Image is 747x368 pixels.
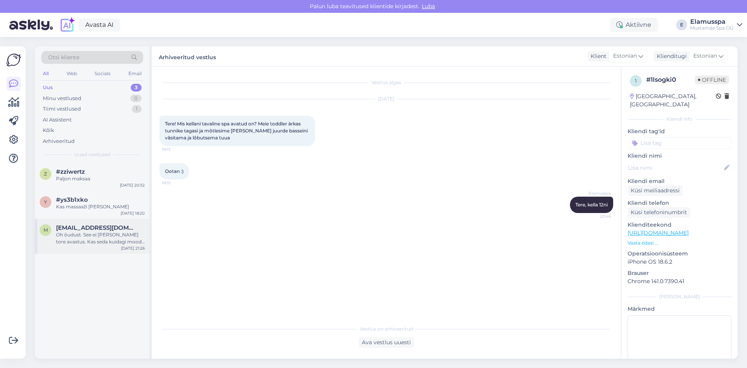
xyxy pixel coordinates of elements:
span: m [44,227,48,233]
p: Brauser [628,269,731,277]
span: #zziwertz [56,168,85,175]
span: Luba [419,3,437,10]
p: Chrome 141.0.7390.41 [628,277,731,285]
div: Mustamäe Spa OÜ [690,25,734,31]
span: Estonian [613,52,637,60]
div: Kliendi info [628,116,731,123]
div: 0 [130,95,142,102]
div: [DATE] 20:32 [120,182,145,188]
div: Klient [587,52,607,60]
span: Otsi kliente [48,53,79,62]
a: Avasta AI [79,18,120,32]
span: 18:13 [162,146,191,152]
div: Arhiveeritud [43,137,75,145]
div: Socials [93,69,112,79]
span: Uued vestlused [74,151,110,158]
span: 20:46 [582,213,611,219]
p: Kliendi nimi [628,152,731,160]
span: Vestlus on arhiveeritud [360,326,413,333]
p: Märkmed [628,305,731,313]
span: mati.murrik@gmail.com [56,224,137,231]
div: [GEOGRAPHIC_DATA], [GEOGRAPHIC_DATA] [630,92,716,109]
img: explore-ai [59,17,75,33]
p: Kliendi email [628,177,731,185]
div: [PERSON_NAME] [628,293,731,300]
span: y [44,199,47,205]
a: ElamusspaMustamäe Spa OÜ [690,19,742,31]
span: Elamusspa [582,190,611,196]
span: Offline [695,76,729,84]
div: Küsi telefoninumbrit [628,207,690,218]
div: [DATE] 21:26 [121,245,145,251]
input: Lisa tag [628,137,731,149]
div: Uus [43,84,53,92]
p: Klienditeekond [628,221,731,229]
a: [URL][DOMAIN_NAME] [628,229,689,236]
p: Kliendi tag'id [628,127,731,136]
div: # 1lsogki0 [646,75,695,85]
span: Ootan :) [165,168,184,174]
input: Lisa nimi [628,164,722,172]
div: 3 [131,84,142,92]
div: Kas massaaži [PERSON_NAME] [56,203,145,210]
div: [DATE] 18:20 [121,210,145,216]
div: Elamusspa [690,19,734,25]
span: Estonian [693,52,717,60]
div: Aktiivne [610,18,658,32]
div: Email [127,69,143,79]
label: Arhiveeritud vestlus [159,51,216,62]
div: Minu vestlused [43,95,81,102]
p: Kliendi telefon [628,199,731,207]
div: [DATE] [160,95,613,102]
div: Paljon maksaa [56,175,145,182]
div: 1 [132,105,142,113]
div: E [676,19,687,30]
div: Web [65,69,79,79]
div: Küsi meiliaadressi [628,185,683,196]
div: Kõik [43,127,54,134]
p: iPhone OS 18.6.2 [628,258,731,266]
div: Tiimi vestlused [43,105,81,113]
span: Tere! Mis kellani tavaline spa avatud on? Meie toddler ärkas tunnike tagasi ja mõtlesime [PERSON_... [165,121,309,141]
div: Ava vestlus uuesti [359,337,414,348]
span: z [44,171,47,177]
span: 1 [635,78,637,84]
div: Klienditugi [654,52,687,60]
div: Oh õudust. See ei [PERSON_NAME] tore avastus. Kas seda kuidagi moodi on ehk võimalik veidi pikend... [56,231,145,245]
span: 18:15 [162,180,191,186]
div: Vestlus algas [160,79,613,86]
div: All [41,69,50,79]
p: Operatsioonisüsteem [628,250,731,258]
div: AI Assistent [43,116,72,124]
p: Vaata edasi ... [628,239,731,247]
span: #ys3b1xko [56,196,88,203]
span: Tere, kella 12ni [575,202,608,208]
img: Askly Logo [6,53,21,67]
